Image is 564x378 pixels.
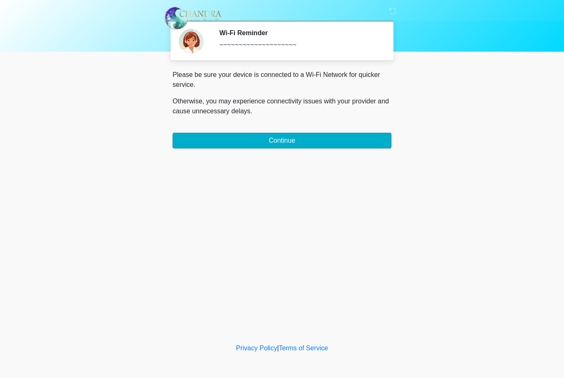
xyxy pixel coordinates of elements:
[164,6,221,30] img: Chandra Aesthetic Beauty Bar Logo
[277,345,279,352] a: |
[219,40,379,50] div: ~~~~~~~~~~~~~~~~~~~~
[279,345,328,352] a: Terms of Service
[236,345,277,352] a: Privacy Policy
[173,133,391,148] button: Continue
[173,96,391,116] p: Otherwise, you may experience connectivity issues with your provider and cause unnecessary delays
[179,29,204,54] img: Agent Avatar
[173,70,391,90] p: Please be sure your device is connected to a Wi-Fi Network for quicker service.
[251,108,252,115] span: .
